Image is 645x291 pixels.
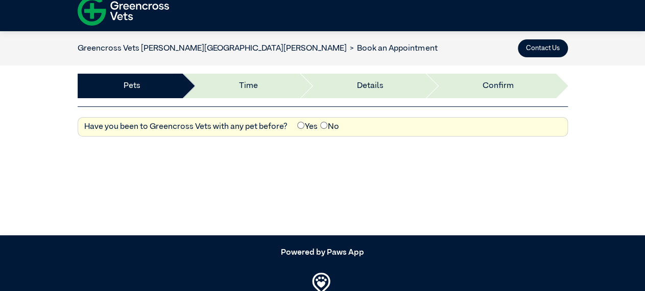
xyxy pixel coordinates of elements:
li: Book an Appointment [347,42,438,55]
a: Greencross Vets [PERSON_NAME][GEOGRAPHIC_DATA][PERSON_NAME] [78,44,347,53]
a: Pets [124,80,140,92]
label: Yes [297,121,317,133]
label: Have you been to Greencross Vets with any pet before? [84,121,288,133]
h5: Powered by Paws App [78,248,568,258]
input: No [320,122,327,129]
nav: breadcrumb [78,42,438,55]
label: No [320,121,339,133]
button: Contact Us [518,39,568,57]
input: Yes [297,122,304,129]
